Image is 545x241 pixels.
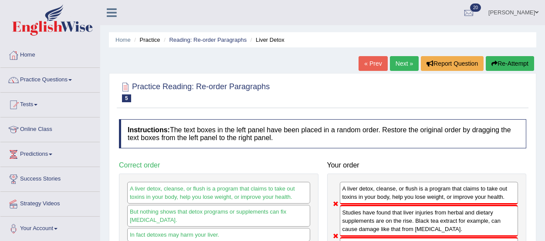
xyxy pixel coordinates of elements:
[128,126,170,134] b: Instructions:
[0,117,100,139] a: Online Class
[127,205,310,227] div: But nothing shows that detox programs or supplements can fix [MEDICAL_DATA].
[127,182,310,204] div: A liver detox, cleanse, or flush is a program that claims to take out toxins in your body, help y...
[0,93,100,114] a: Tests
[359,56,387,71] a: « Prev
[0,43,100,65] a: Home
[169,37,247,43] a: Reading: Re-order Paragraphs
[0,68,100,90] a: Practice Questions
[248,36,284,44] li: Liver Detox
[0,217,100,238] a: Your Account
[0,167,100,189] a: Success Stories
[421,56,484,71] button: Report Question
[470,3,481,12] span: 20
[327,161,527,169] h4: Your order
[0,192,100,214] a: Strategy Videos
[340,205,518,237] div: Studies have found that liver injuries from herbal and dietary supplements are on the rise. Black...
[119,80,270,102] h2: Practice Reading: Re-order Paragraphs
[0,142,100,164] a: Predictions
[119,119,526,148] h4: The text boxes in the left panel have been placed in a random order. Restore the original order b...
[390,56,419,71] a: Next »
[115,37,131,43] a: Home
[122,94,131,102] span: 5
[132,36,160,44] li: Practice
[486,56,534,71] button: Re-Attempt
[340,182,518,204] div: A liver detox, cleanse, or flush is a program that claims to take out toxins in your body, help y...
[119,161,318,169] h4: Correct order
